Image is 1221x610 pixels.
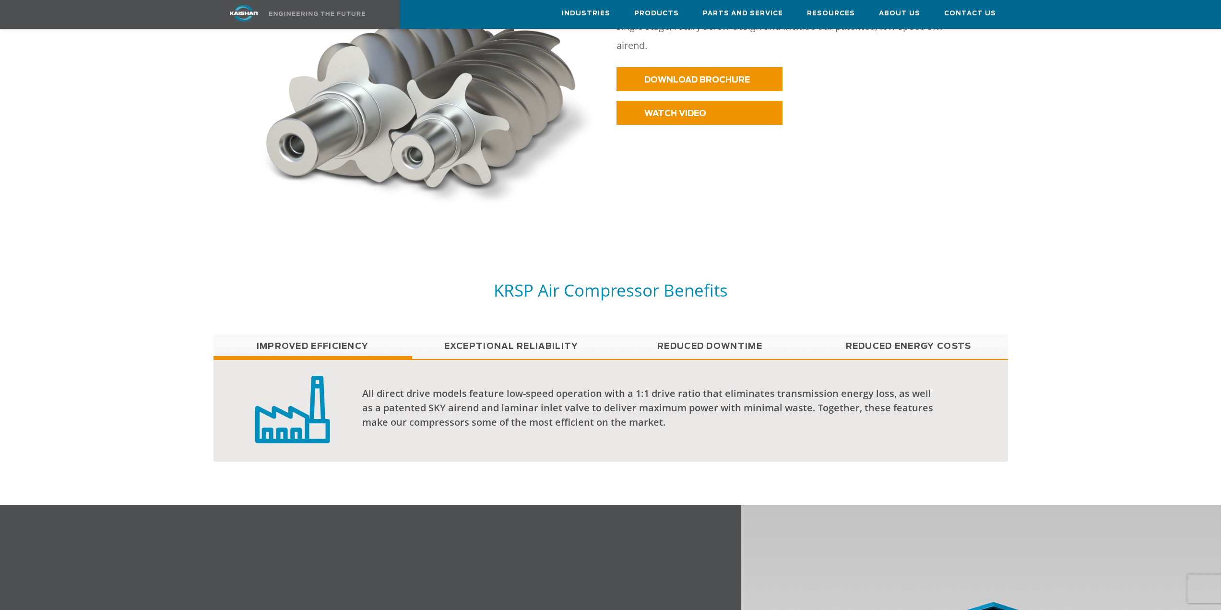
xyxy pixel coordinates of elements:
a: Exceptional reliability [412,335,611,359]
div: All direct drive models feature low-speed operation with a 1:1 drive ratio that eliminates transm... [362,386,944,430]
a: WATCH VIDEO [616,101,782,125]
a: Improved Efficiency [213,335,412,359]
a: Industries [562,0,610,26]
h5: KRSP Air Compressor Benefits [213,279,1008,301]
img: kaishan logo [208,5,280,22]
a: Reduced Energy Costs [809,335,1008,359]
a: Products [634,0,679,26]
span: DOWNLOAD BROCHURE [644,76,750,84]
span: WATCH VIDEO [644,109,706,118]
span: Contact Us [944,8,996,19]
a: Parts and Service [703,0,783,26]
div: Improved Efficiency [213,359,1008,462]
a: Reduced Downtime [611,335,809,359]
a: DOWNLOAD BROCHURE [616,67,782,91]
a: Resources [807,0,855,26]
span: Parts and Service [703,8,783,19]
span: Industries [562,8,610,19]
span: Products [634,8,679,19]
span: About Us [879,8,920,19]
img: Engineering the future [269,12,365,16]
a: Contact Us [944,0,996,26]
a: About Us [879,0,920,26]
img: low capital investment badge [255,374,330,443]
span: Resources [807,8,855,19]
